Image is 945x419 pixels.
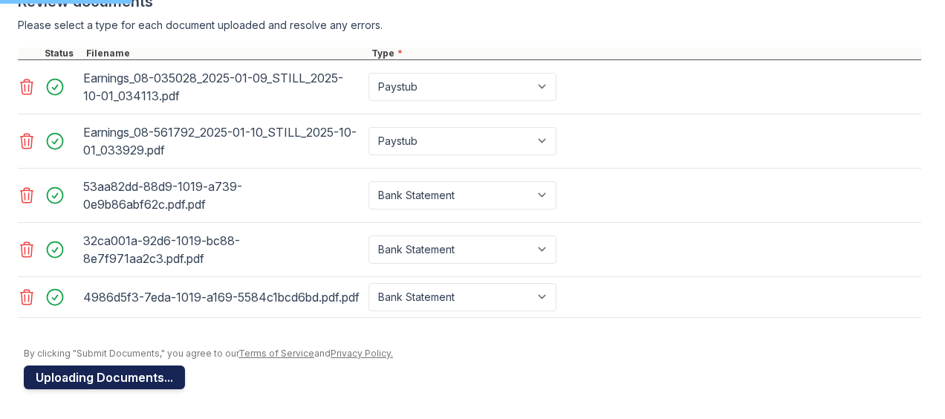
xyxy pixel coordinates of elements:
[331,348,393,359] a: Privacy Policy.
[368,48,921,59] div: Type
[24,348,921,360] div: By clicking "Submit Documents," you agree to our and
[83,66,363,108] div: Earnings_08-035028_2025-01-09_STILL_2025-10-01_034113.pdf
[24,366,185,389] button: Uploading Documents...
[83,229,363,270] div: 32ca001a-92d6-1019-bc88-8e7f971aa2c3.pdf.pdf
[83,175,363,216] div: 53aa82dd-88d9-1019-a739-0e9b86abf62c.pdf.pdf
[83,285,363,309] div: 4986d5f3-7eda-1019-a169-5584c1bcd6bd.pdf.pdf
[18,18,921,33] div: Please select a type for each document uploaded and resolve any errors.
[42,48,83,59] div: Status
[238,348,314,359] a: Terms of Service
[83,120,363,162] div: Earnings_08-561792_2025-01-10_STILL_2025-10-01_033929.pdf
[83,48,368,59] div: Filename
